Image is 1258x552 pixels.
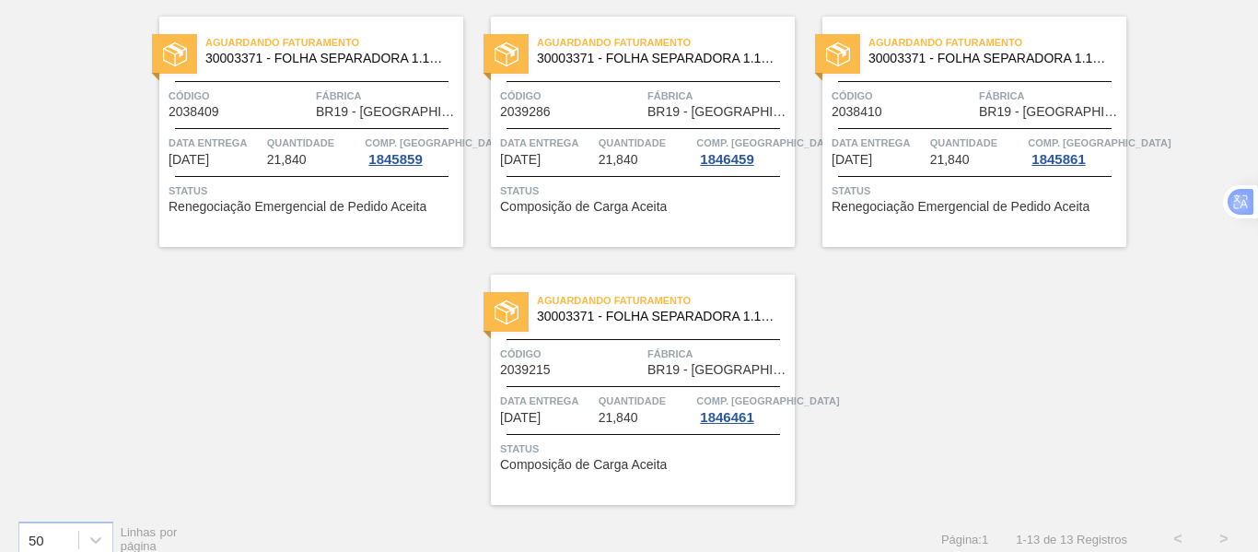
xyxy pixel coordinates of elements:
[868,52,1112,65] span: 30003371 - FOLHA SEPARADORA 1.175 mm x 980 mm;
[500,105,551,119] span: 2039286
[979,87,1122,105] span: Fábrica
[495,42,518,66] img: status
[826,42,850,66] img: status
[500,440,790,458] span: Status
[1028,134,1122,167] a: Comp. [GEOGRAPHIC_DATA]1845861
[132,17,463,247] a: statusAguardando Faturamento30003371 - FOLHA SEPARADORA 1.175 mm x 980 mm;Código2038409FábricaBR1...
[500,458,667,472] span: Composição de Carga Aceita
[169,134,262,152] span: Data entrega
[163,42,187,66] img: status
[537,52,780,65] span: 30003371 - FOLHA SEPARADORA 1.175 mm x 980 mm;
[930,134,1024,152] span: Quantidade
[169,153,209,167] span: 27/10/2025
[647,345,790,363] span: Fábrica
[647,363,790,377] span: BR19 - Nova Rio
[500,87,643,105] span: Código
[463,17,795,247] a: statusAguardando Faturamento30003371 - FOLHA SEPARADORA 1.175 mm x 980 mm;Código2039286FábricaBR1...
[495,300,518,324] img: status
[267,134,361,152] span: Quantidade
[696,410,757,425] div: 1846461
[696,152,757,167] div: 1846459
[169,105,219,119] span: 2038409
[316,105,459,119] span: BR19 - Nova Rio
[500,200,667,214] span: Composição de Carga Aceita
[1028,134,1171,152] span: Comp. Carga
[500,345,643,363] span: Código
[537,33,795,52] span: Aguardando Faturamento
[930,153,970,167] span: 21,840
[500,134,594,152] span: Data entrega
[696,392,790,425] a: Comp. [GEOGRAPHIC_DATA]1846461
[267,153,307,167] span: 21,840
[537,291,795,310] span: Aguardando Faturamento
[599,153,638,167] span: 21,840
[500,182,790,200] span: Status
[537,310,780,323] span: 30003371 - FOLHA SEPARADORA 1.175 mm x 980 mm;
[599,134,693,152] span: Quantidade
[696,134,839,152] span: Comp. Carga
[832,134,926,152] span: Data entrega
[316,87,459,105] span: Fábrica
[832,153,872,167] span: 31/10/2025
[500,363,551,377] span: 2039215
[832,105,882,119] span: 2038410
[169,182,459,200] span: Status
[365,134,507,152] span: Comp. Carga
[832,200,1089,214] span: Renegociação Emergencial de Pedido Aceita
[868,33,1126,52] span: Aguardando Faturamento
[365,134,459,167] a: Comp. [GEOGRAPHIC_DATA]1845859
[599,392,693,410] span: Quantidade
[696,134,790,167] a: Comp. [GEOGRAPHIC_DATA]1846459
[1016,533,1127,546] span: 1 - 13 de 13 Registros
[941,533,988,546] span: Página : 1
[29,532,44,547] div: 50
[205,33,463,52] span: Aguardando Faturamento
[647,87,790,105] span: Fábrica
[169,200,426,214] span: Renegociação Emergencial de Pedido Aceita
[1028,152,1089,167] div: 1845861
[832,182,1122,200] span: Status
[169,87,311,105] span: Código
[500,411,541,425] span: 05/11/2025
[500,153,541,167] span: 27/10/2025
[647,105,790,119] span: BR19 - Nova Rio
[365,152,425,167] div: 1845859
[599,411,638,425] span: 21,840
[979,105,1122,119] span: BR19 - Nova Rio
[500,392,594,410] span: Data entrega
[463,275,795,505] a: statusAguardando Faturamento30003371 - FOLHA SEPARADORA 1.175 mm x 980 mm;Código2039215FábricaBR1...
[832,87,974,105] span: Código
[205,52,448,65] span: 30003371 - FOLHA SEPARADORA 1.175 mm x 980 mm;
[696,392,839,410] span: Comp. Carga
[795,17,1126,247] a: statusAguardando Faturamento30003371 - FOLHA SEPARADORA 1.175 mm x 980 mm;Código2038410FábricaBR1...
